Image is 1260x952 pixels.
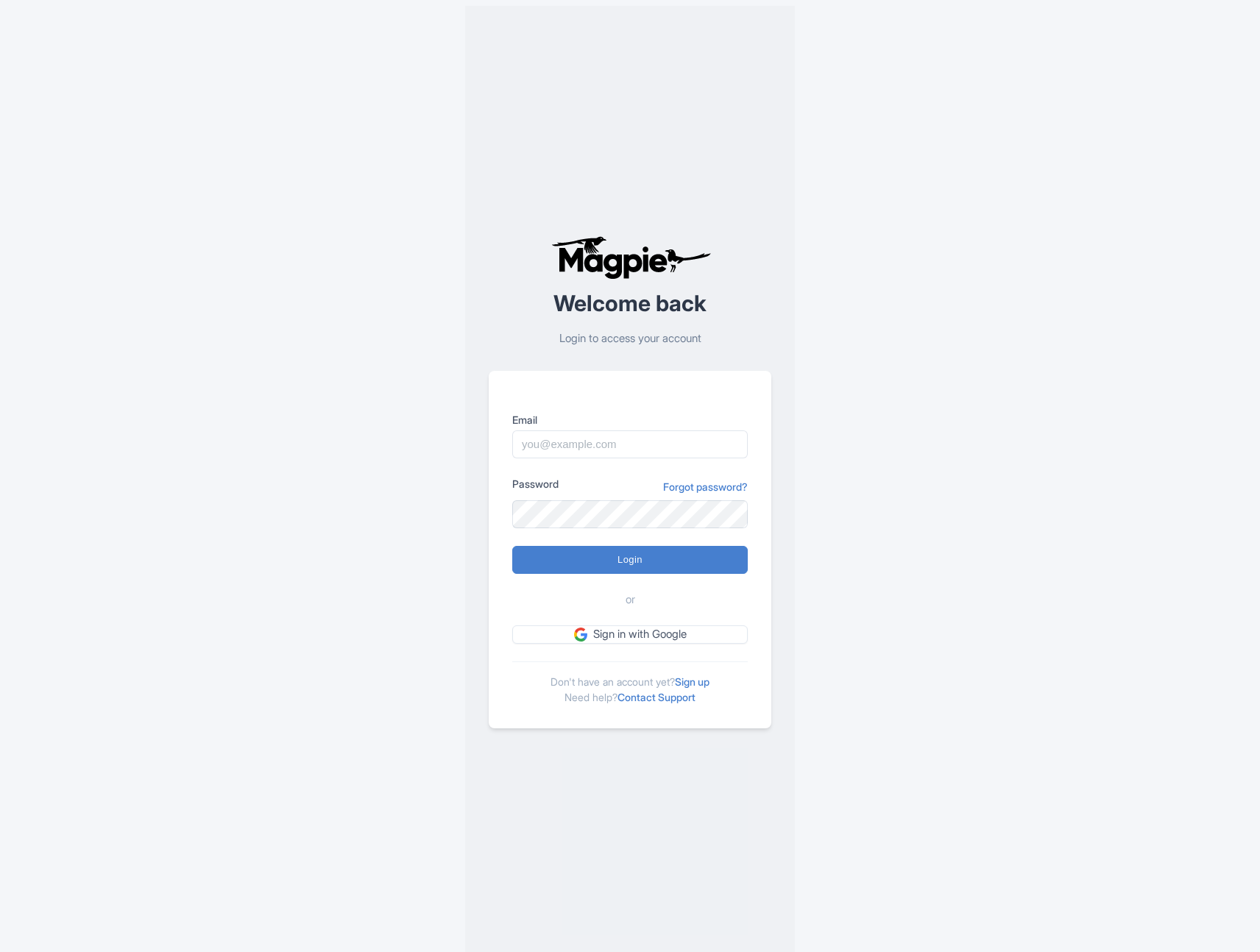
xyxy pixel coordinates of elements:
[512,661,748,705] div: Don't have an account yet? Need help?
[574,628,587,641] img: google.svg
[548,235,713,280] img: logo-ab69f6fb50320c5b225c76a69d11143b.png
[512,625,748,644] a: Sign in with Google
[512,546,748,574] input: Login
[512,476,559,491] label: Password
[663,479,748,494] a: Forgot password?
[675,675,709,688] a: Sign up
[489,330,771,347] p: Login to access your account
[617,691,696,703] a: Contact Support
[512,412,748,427] label: Email
[489,291,771,316] h2: Welcome back
[512,430,748,458] input: you@example.com
[626,592,635,608] span: or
